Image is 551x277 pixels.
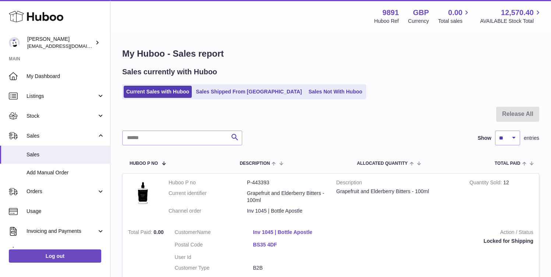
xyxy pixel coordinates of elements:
span: Orders [27,188,97,195]
span: Stock [27,113,97,120]
span: Add Manual Order [27,169,105,176]
strong: Description [336,179,459,188]
img: ro@thebitterclub.co.uk [9,37,20,48]
span: 0.00 [153,229,163,235]
a: 0.00 Total sales [438,8,471,25]
a: BS35 4DF [253,241,331,248]
div: Huboo Ref [374,18,399,25]
strong: 9891 [382,8,399,18]
strong: Action / Status [342,229,533,238]
dt: Name [175,229,253,238]
span: [EMAIL_ADDRESS][DOMAIN_NAME] [27,43,108,49]
div: Grapefruit and Elderberry Bitters - 100ml [336,188,459,195]
span: AVAILABLE Stock Total [480,18,542,25]
span: My Dashboard [27,73,105,80]
img: 1653476749.jpg [128,179,158,209]
td: 12 [464,174,539,224]
span: Listings [27,93,97,100]
dd: P-443393 [247,179,325,186]
dd: Inv 1045 | Bottle Apostle [247,207,325,214]
strong: Total Paid [128,229,153,237]
div: [PERSON_NAME] [27,36,93,50]
dt: Huboo P no [169,179,247,186]
h2: Sales currently with Huboo [122,67,217,77]
dt: User Id [175,254,253,261]
a: 12,570.40 AVAILABLE Stock Total [480,8,542,25]
span: Customer [175,229,197,235]
label: Show [478,135,491,142]
span: ALLOCATED Quantity [357,161,408,166]
a: Log out [9,249,101,263]
span: Total paid [495,161,520,166]
a: Sales Shipped From [GEOGRAPHIC_DATA] [193,86,304,98]
div: Locked for Shipping [342,238,533,245]
span: Total sales [438,18,471,25]
span: Sales [27,132,97,139]
span: Sales [27,151,105,158]
span: Usage [27,208,105,215]
span: Huboo P no [130,161,158,166]
span: Invoicing and Payments [27,228,97,235]
strong: GBP [413,8,429,18]
dd: Grapefruit and Elderberry Bitters - 100ml [247,190,325,204]
strong: Quantity Sold [469,180,503,187]
span: 12,570.40 [501,8,534,18]
span: Description [240,161,270,166]
dt: Current identifier [169,190,247,204]
dt: Customer Type [175,264,253,271]
a: Current Sales with Huboo [124,86,192,98]
h1: My Huboo - Sales report [122,48,539,60]
dt: Channel order [169,207,247,214]
dd: B2B [253,264,331,271]
a: Inv 1045 | Bottle Apostle [253,229,331,236]
dt: Postal Code [175,241,253,250]
span: 0.00 [448,8,463,18]
div: Currency [408,18,429,25]
a: Sales Not With Huboo [306,86,365,98]
span: entries [524,135,539,142]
